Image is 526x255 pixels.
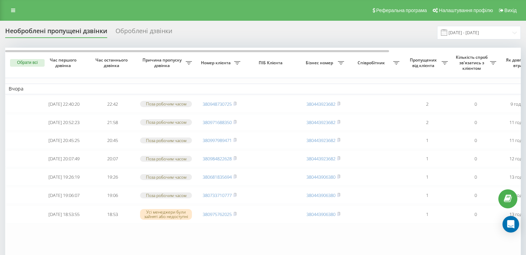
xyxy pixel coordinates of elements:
span: Причина пропуску дзвінка [140,57,186,68]
td: 0 [451,205,500,224]
a: 380681835694 [203,174,232,180]
td: 2 [403,114,451,131]
td: 0 [451,96,500,113]
span: ПІБ Клієнта [250,60,293,66]
td: 1 [403,169,451,186]
td: 1 [403,205,451,224]
td: [DATE] 20:52:23 [40,114,88,131]
div: Поза робочим часом [140,174,192,180]
button: Обрати всі [10,59,45,67]
a: 380443923682 [306,119,335,125]
td: [DATE] 19:26:19 [40,169,88,186]
td: 1 [403,150,451,167]
td: 2 [403,96,451,113]
td: 0 [451,187,500,204]
span: Співробітник [351,60,393,66]
td: 18:53 [88,205,137,224]
td: 0 [451,114,500,131]
td: 19:06 [88,187,137,204]
a: 380443923682 [306,101,335,107]
span: Номер клієнта [199,60,234,66]
a: 380984822628 [203,155,232,162]
td: 0 [451,132,500,149]
a: 380975762025 [203,211,232,217]
td: 22:42 [88,96,137,113]
a: 380443906380 [306,192,335,198]
a: 380997989471 [203,137,232,143]
div: Поза робочим часом [140,119,192,125]
div: Оброблені дзвінки [116,27,172,38]
td: 1 [403,187,451,204]
a: 380948730725 [203,101,232,107]
a: 380443906380 [306,174,335,180]
td: 20:07 [88,150,137,167]
td: 0 [451,150,500,167]
span: Час першого дзвінка [45,57,83,68]
td: 19:26 [88,169,137,186]
td: [DATE] 19:06:07 [40,187,88,204]
span: Пропущених від клієнта [406,57,442,68]
span: Час останнього дзвінка [94,57,131,68]
span: Реферальна програма [376,8,427,13]
a: 380443923682 [306,155,335,162]
td: [DATE] 20:07:49 [40,150,88,167]
a: 380443906380 [306,211,335,217]
td: 0 [451,169,500,186]
span: Кількість спроб зв'язатись з клієнтом [455,55,490,71]
div: Усі менеджери були зайняті або недоступні [140,209,192,219]
div: Поза робочим часом [140,156,192,162]
span: Бізнес номер [303,60,338,66]
td: [DATE] 18:53:55 [40,205,88,224]
span: Вихід [505,8,517,13]
td: [DATE] 22:40:20 [40,96,88,113]
span: Налаштування профілю [439,8,493,13]
div: Поза робочим часом [140,192,192,198]
td: 1 [403,132,451,149]
div: Поза робочим часом [140,138,192,143]
a: 380443923682 [306,137,335,143]
td: 20:45 [88,132,137,149]
td: [DATE] 20:45:25 [40,132,88,149]
div: Необроблені пропущені дзвінки [5,27,107,38]
a: 380971688350 [203,119,232,125]
div: Open Intercom Messenger [502,216,519,233]
td: 21:58 [88,114,137,131]
div: Поза робочим часом [140,101,192,107]
a: 380733710777 [203,192,232,198]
